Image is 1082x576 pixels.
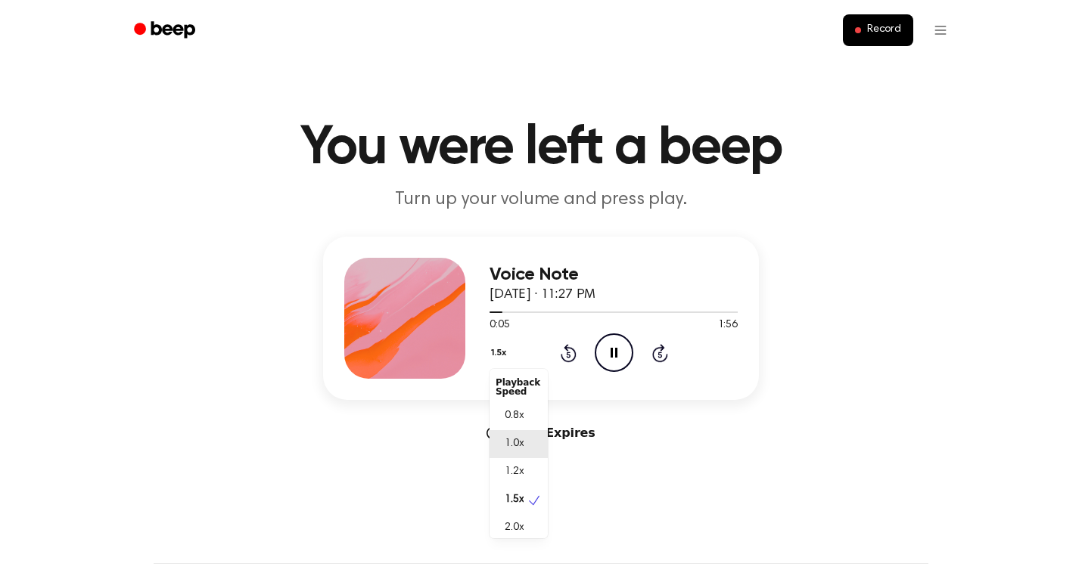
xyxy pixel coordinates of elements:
[505,436,524,452] span: 1.0x
[490,340,511,366] button: 1.5x
[505,408,524,424] span: 0.8x
[490,372,548,402] div: Playback Speed
[505,492,524,508] span: 1.5x
[505,520,524,536] span: 2.0x
[505,464,524,480] span: 1.2x
[490,369,548,538] div: 1.5x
